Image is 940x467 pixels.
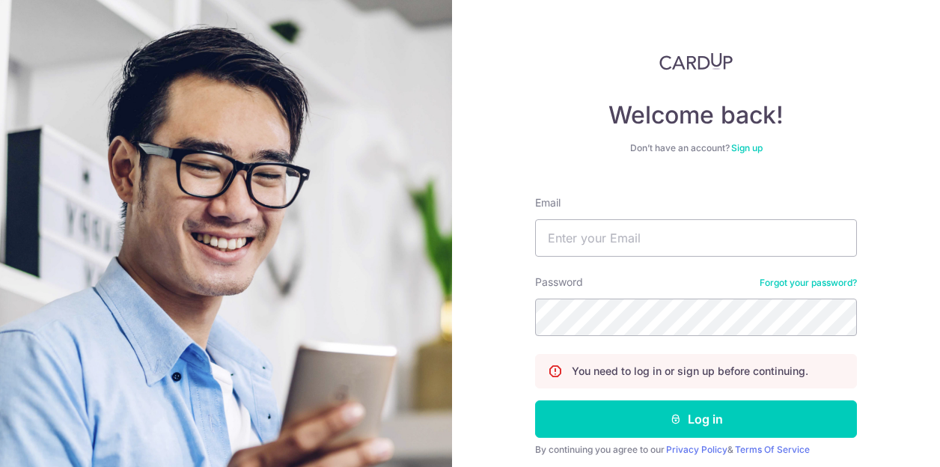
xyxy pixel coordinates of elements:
[535,444,857,456] div: By continuing you agree to our &
[535,219,857,257] input: Enter your Email
[535,195,561,210] label: Email
[731,142,763,153] a: Sign up
[535,100,857,130] h4: Welcome back!
[666,444,727,455] a: Privacy Policy
[659,52,733,70] img: CardUp Logo
[535,400,857,438] button: Log in
[535,275,583,290] label: Password
[735,444,810,455] a: Terms Of Service
[535,142,857,154] div: Don’t have an account?
[572,364,808,379] p: You need to log in or sign up before continuing.
[760,277,857,289] a: Forgot your password?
